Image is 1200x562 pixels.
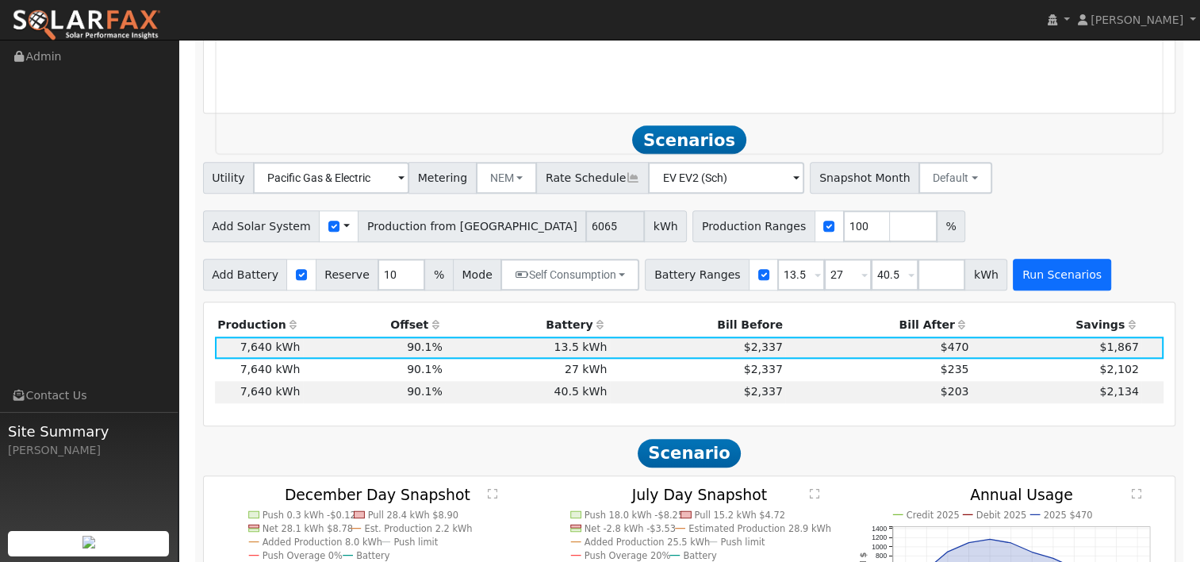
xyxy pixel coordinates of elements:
td: 7,640 kWh [215,381,303,403]
span: Reserve [316,259,379,291]
span: $1,867 [1099,341,1138,353]
span: $2,102 [1099,363,1138,375]
text: 2025 $470 [1044,509,1093,520]
span: $2,337 [744,385,783,398]
span: Mode [453,259,501,291]
th: Bill After [785,314,972,337]
span: 90.1% [407,363,443,375]
span: $2,337 [744,363,783,375]
td: 7,640 kWh [215,359,303,381]
text: Battery [356,550,390,561]
button: Run Scenarios [1013,259,1110,291]
img: SolarFax [12,9,161,42]
div: [PERSON_NAME] [8,442,170,459]
circle: onclick="" [988,537,991,540]
span: $203 [941,385,969,398]
text: Pull 15.2 kWh $4.72 [694,509,785,520]
td: 7,640 kWh [215,337,303,359]
span: Battery Ranges [645,259,750,291]
circle: onclick="" [1052,556,1054,559]
text: Est. Production 2.2 kWh [364,522,472,533]
span: $2,337 [744,341,783,353]
text: Push 18.0 kWh -$8.25 [584,509,684,520]
td: 40.5 kWh [445,381,609,403]
button: Default [918,162,992,194]
span: Utility [203,162,255,194]
text: Added Production 25.5 kWh [584,537,710,548]
td: 13.5 kWh [445,337,609,359]
button: Self Consumption [500,259,639,291]
span: [PERSON_NAME] [1091,13,1183,26]
text: 1400 [872,524,887,532]
text: 1200 [872,533,887,541]
circle: onclick="" [967,541,969,543]
text: Battery [683,550,717,561]
text: Net -2.8 kWh -$3.53 [584,522,675,533]
span: Site Summary [8,421,170,442]
span: Add Solar System [203,210,320,242]
span: % [937,210,965,242]
circle: onclick="" [946,550,949,552]
text:  [488,488,497,499]
circle: onclick="" [1010,541,1012,544]
img: retrieve [82,536,95,549]
span: Metering [408,162,477,194]
text:  [810,488,819,499]
span: $470 [941,341,969,353]
span: Savings [1075,318,1125,331]
span: kWh [644,210,687,242]
span: Scenario [638,439,742,468]
text: Estimated Production 28.9 kWh [688,522,831,533]
text: Added Production 8.0 kWh [262,537,382,548]
th: Bill Before [610,314,786,337]
text: 1000 [872,542,887,550]
text: Push Overage 0% [262,550,343,561]
text: Push limit [721,537,765,548]
span: 90.1% [407,341,443,353]
button: NEM [476,162,538,194]
span: % [424,259,453,291]
td: 27 kWh [445,359,609,381]
span: 90.1% [407,385,443,398]
text: 800 [875,552,887,560]
span: Snapshot Month [810,162,919,194]
span: $2,134 [1099,385,1138,398]
span: Production Ranges [692,210,815,242]
circle: onclick="" [1030,550,1033,552]
text: Debit 2025 [976,509,1027,520]
span: $235 [941,363,969,375]
text: Push 0.3 kWh -$0.12 [262,509,355,520]
text: Annual Usage [970,486,1073,502]
text: Credit 2025 [906,509,959,520]
text: Net 28.1 kWh $8.78 [262,522,352,533]
span: kWh [964,259,1007,291]
input: Select a Utility [253,162,409,194]
text: Pull 28.4 kWh $8.90 [368,509,459,520]
th: Battery [445,314,609,337]
text: Push limit [393,537,438,548]
input: Select a Rate Schedule [648,162,804,194]
text:  [1132,488,1141,499]
th: Offset [303,314,445,337]
span: Production from [GEOGRAPHIC_DATA] [358,210,586,242]
text: July Day Snapshot [631,486,767,502]
span: Rate Schedule [536,162,649,194]
span: Add Battery [203,259,288,291]
text: Push Overage 20% [584,550,670,561]
th: Production [215,314,303,337]
text: December Day Snapshot [285,486,470,502]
